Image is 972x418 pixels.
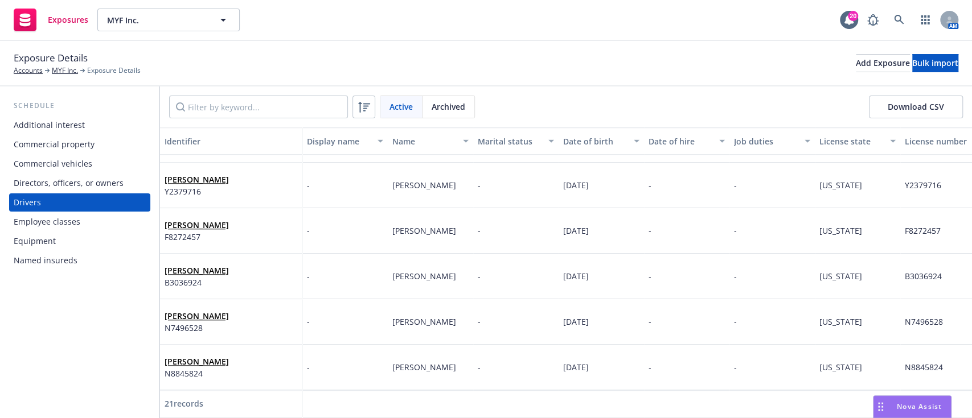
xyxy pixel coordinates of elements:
[9,135,150,154] a: Commercial property
[819,135,883,147] div: License state
[307,270,310,282] span: -
[14,65,43,76] a: Accounts
[914,9,937,31] a: Switch app
[392,316,456,327] span: [PERSON_NAME]
[734,225,737,236] span: -
[165,231,229,243] span: F8272457
[478,271,481,282] span: -
[9,4,93,36] a: Exposures
[165,398,203,409] span: 21 records
[307,361,310,373] span: -
[165,135,297,147] div: Identifier
[165,174,229,185] a: [PERSON_NAME]
[97,9,240,31] button: MYF Inc.
[9,174,150,192] a: Directors, officers, or owners
[9,155,150,173] a: Commercial vehicles
[873,396,888,417] div: Drag to move
[307,225,310,237] span: -
[14,193,41,212] div: Drivers
[478,362,481,373] span: -
[169,96,348,118] input: Filter by keyword...
[165,367,229,379] span: N8845824
[165,310,229,322] span: [PERSON_NAME]
[302,127,388,155] button: Display name
[87,65,141,76] span: Exposure Details
[392,180,456,191] span: [PERSON_NAME]
[848,11,858,21] div: 20
[862,9,884,31] a: Report a Bug
[389,101,413,113] span: Active
[734,362,737,373] span: -
[9,116,150,134] a: Additional interest
[165,264,229,276] span: [PERSON_NAME]
[819,362,862,373] span: [US_STATE]
[888,9,911,31] a: Search
[392,271,456,282] span: [PERSON_NAME]
[819,180,862,191] span: [US_STATE]
[563,225,589,236] span: [DATE]
[160,127,302,155] button: Identifier
[165,220,229,230] a: [PERSON_NAME]
[14,135,95,154] div: Commercial property
[734,135,798,147] div: Job duties
[165,322,229,334] span: N7496528
[52,65,78,76] a: MYF Inc.
[478,135,542,147] div: Marital status
[307,316,310,328] span: -
[14,251,77,270] div: Named insureds
[14,51,88,65] span: Exposure Details
[563,180,589,191] span: [DATE]
[165,276,229,288] span: B3036924
[165,355,229,367] span: [PERSON_NAME]
[473,127,559,155] button: Marital status
[912,55,958,72] div: Bulk import
[649,135,712,147] div: Date of hire
[649,362,651,373] span: -
[9,251,150,270] a: Named insureds
[649,316,651,327] span: -
[897,402,942,411] span: Nova Assist
[905,180,941,191] span: Y2379716
[912,54,958,72] button: Bulk import
[734,271,737,282] span: -
[734,180,737,191] span: -
[734,316,737,327] span: -
[165,185,229,197] span: Y2379716
[649,225,651,236] span: -
[905,135,969,147] div: License number
[392,225,456,236] span: [PERSON_NAME]
[14,213,80,231] div: Employee classes
[563,316,589,327] span: [DATE]
[563,271,589,282] span: [DATE]
[392,362,456,373] span: [PERSON_NAME]
[815,127,900,155] button: License state
[307,179,310,191] span: -
[905,225,941,236] span: F8272457
[819,271,862,282] span: [US_STATE]
[9,100,150,111] div: Schedule
[478,225,481,236] span: -
[819,225,862,236] span: [US_STATE]
[9,193,150,212] a: Drivers
[307,135,371,147] div: Display name
[9,232,150,250] a: Equipment
[563,135,627,147] div: Date of birth
[9,213,150,231] a: Employee classes
[48,15,88,24] span: Exposures
[478,180,481,191] span: -
[14,174,124,192] div: Directors, officers, or owners
[563,362,589,373] span: [DATE]
[873,395,952,418] button: Nova Assist
[905,362,943,373] span: N8845824
[905,316,943,327] span: N7496528
[14,232,56,250] div: Equipment
[478,316,481,327] span: -
[856,54,910,72] button: Add Exposure
[649,180,651,191] span: -
[856,55,910,72] div: Add Exposure
[388,127,473,155] button: Name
